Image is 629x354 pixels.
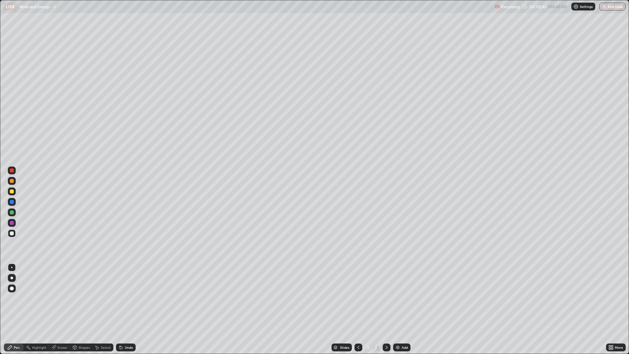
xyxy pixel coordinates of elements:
div: Highlight [32,346,47,349]
div: Shapes [79,346,90,349]
p: Recording [501,4,520,9]
div: / [373,345,375,349]
p: Settings [580,5,593,8]
img: end-class-cross [601,4,607,9]
img: class-settings-icons [573,4,579,9]
div: 3 [365,345,372,349]
div: 3 [376,344,380,350]
div: Select [101,346,111,349]
div: Undo [125,346,133,349]
div: Pen [14,346,20,349]
div: Eraser [58,346,67,349]
div: More [615,346,623,349]
p: Work and Energy - 2 [19,4,55,9]
p: LIVE [6,4,15,9]
button: End Class [599,3,626,10]
div: Slides [340,346,349,349]
div: Add [402,346,408,349]
img: add-slide-button [395,345,400,350]
img: recording.375f2c34.svg [495,4,500,9]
